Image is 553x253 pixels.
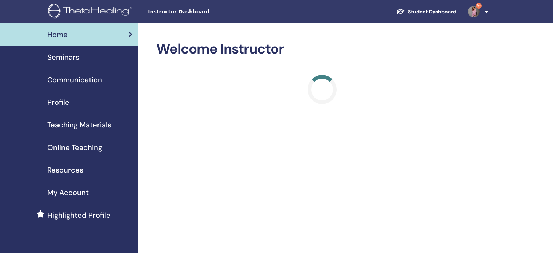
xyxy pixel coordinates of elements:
img: logo.png [48,4,135,20]
h2: Welcome Instructor [156,41,488,58]
span: Teaching Materials [47,119,111,130]
span: Resources [47,165,83,175]
img: graduation-cap-white.svg [396,8,405,15]
span: Communication [47,74,102,85]
span: My Account [47,187,89,198]
span: 9+ [476,3,482,9]
span: Highlighted Profile [47,210,111,221]
a: Student Dashboard [390,5,462,19]
span: Profile [47,97,69,108]
img: default.jpg [468,6,480,17]
span: Seminars [47,52,79,63]
span: Home [47,29,68,40]
span: Online Teaching [47,142,102,153]
span: Instructor Dashboard [148,8,257,16]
